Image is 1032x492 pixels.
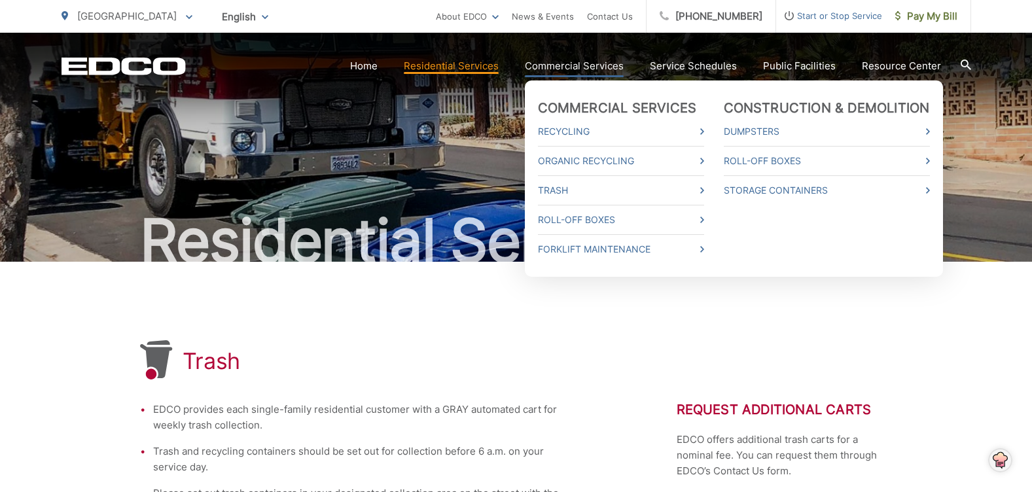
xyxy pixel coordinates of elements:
[62,57,186,75] a: EDCD logo. Return to the homepage.
[538,241,704,257] a: Forklift Maintenance
[153,402,572,433] li: EDCO provides each single-family residential customer with a GRAY automated cart for weekly trash...
[62,208,971,273] h2: Residential Services
[724,100,930,116] a: Construction & Demolition
[538,124,704,139] a: Recycling
[512,9,574,24] a: News & Events
[650,58,737,74] a: Service Schedules
[350,58,378,74] a: Home
[763,58,836,74] a: Public Facilities
[587,9,633,24] a: Contact Us
[538,153,704,169] a: Organic Recycling
[538,100,697,116] a: Commercial Services
[525,58,624,74] a: Commercial Services
[724,124,930,139] a: Dumpsters
[436,9,499,24] a: About EDCO
[724,153,930,169] a: Roll-Off Boxes
[724,183,930,198] a: Storage Containers
[404,58,499,74] a: Residential Services
[677,432,893,479] p: EDCO offers additional trash carts for a nominal fee. You can request them through EDCO’s Contact...
[895,9,957,24] span: Pay My Bill
[212,5,278,28] span: English
[153,444,572,475] li: Trash and recycling containers should be set out for collection before 6 a.m. on your service day.
[538,183,704,198] a: Trash
[538,212,704,228] a: Roll-Off Boxes
[183,348,241,374] h1: Trash
[862,58,941,74] a: Resource Center
[77,10,177,22] span: [GEOGRAPHIC_DATA]
[677,402,893,417] h2: Request Additional Carts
